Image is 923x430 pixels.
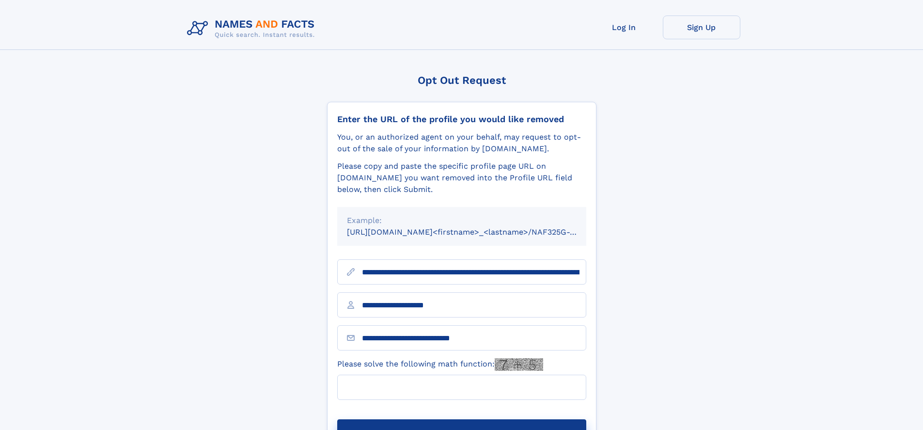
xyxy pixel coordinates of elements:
div: Opt Out Request [327,74,596,86]
img: Logo Names and Facts [183,16,323,42]
label: Please solve the following math function: [337,358,543,371]
div: Example: [347,215,577,226]
a: Sign Up [663,16,740,39]
small: [URL][DOMAIN_NAME]<firstname>_<lastname>/NAF325G-xxxxxxxx [347,227,605,237]
div: You, or an authorized agent on your behalf, may request to opt-out of the sale of your informatio... [337,131,586,155]
div: Enter the URL of the profile you would like removed [337,114,586,125]
div: Please copy and paste the specific profile page URL on [DOMAIN_NAME] you want removed into the Pr... [337,160,586,195]
a: Log In [585,16,663,39]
